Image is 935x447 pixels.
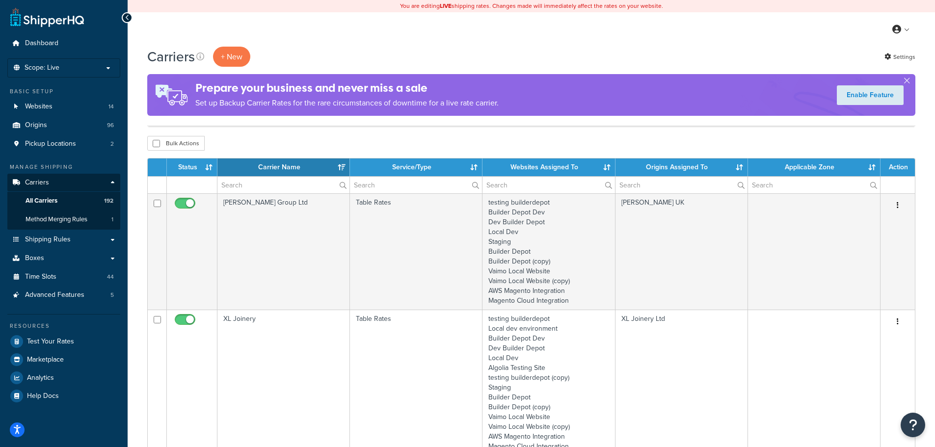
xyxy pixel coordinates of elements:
a: Shipping Rules [7,231,120,249]
li: Pickup Locations [7,135,120,153]
span: Time Slots [25,273,56,281]
input: Search [615,177,748,193]
input: Search [482,177,614,193]
th: Action [881,158,915,176]
span: Pickup Locations [25,140,76,148]
span: Boxes [25,254,44,263]
span: 1 [111,215,113,224]
h4: Prepare your business and never miss a sale [195,80,499,96]
td: testing builderdepot Builder Depot Dev Dev Builder Depot Local Dev Staging Builder Depot Builder ... [482,193,615,310]
th: Status: activate to sort column ascending [167,158,217,176]
th: Carrier Name: activate to sort column ascending [217,158,350,176]
a: Dashboard [7,34,120,53]
li: Advanced Features [7,286,120,304]
a: Analytics [7,369,120,387]
p: Set up Backup Carrier Rates for the rare circumstances of downtime for a live rate carrier. [195,96,499,110]
a: Time Slots 44 [7,268,120,286]
a: Test Your Rates [7,333,120,350]
div: Manage Shipping [7,163,120,171]
span: Analytics [27,374,54,382]
button: + New [213,47,250,67]
span: All Carriers [26,197,57,205]
span: 192 [104,197,113,205]
span: Shipping Rules [25,236,71,244]
span: Dashboard [25,39,58,48]
input: Search [350,177,482,193]
span: Websites [25,103,53,111]
button: Open Resource Center [901,413,925,437]
span: Origins [25,121,47,130]
input: Search [217,177,349,193]
span: 5 [110,291,114,299]
li: Method Merging Rules [7,210,120,229]
a: Method Merging Rules 1 [7,210,120,229]
button: Bulk Actions [147,136,205,151]
span: Advanced Features [25,291,84,299]
th: Origins Assigned To: activate to sort column ascending [615,158,748,176]
td: [PERSON_NAME] UK [615,193,748,310]
span: Help Docs [27,392,59,400]
span: Marketplace [27,356,64,364]
h1: Carriers [147,47,195,66]
input: Search [748,177,880,193]
span: Method Merging Rules [26,215,87,224]
span: Test Your Rates [27,338,74,346]
td: Table Rates [350,193,482,310]
td: [PERSON_NAME] Group Ltd [217,193,350,310]
th: Applicable Zone: activate to sort column ascending [748,158,881,176]
a: Advanced Features 5 [7,286,120,304]
a: All Carriers 192 [7,192,120,210]
span: 2 [110,140,114,148]
a: ShipperHQ Home [10,7,84,27]
a: Marketplace [7,351,120,368]
a: Websites 14 [7,98,120,116]
li: Time Slots [7,268,120,286]
th: Websites Assigned To: activate to sort column ascending [482,158,615,176]
span: 96 [107,121,114,130]
li: Origins [7,116,120,134]
a: Origins 96 [7,116,120,134]
span: Carriers [25,179,49,187]
a: Boxes [7,249,120,267]
div: Resources [7,322,120,330]
li: Websites [7,98,120,116]
a: Carriers [7,174,120,192]
span: Scope: Live [25,64,59,72]
span: 14 [108,103,114,111]
span: 44 [107,273,114,281]
a: Pickup Locations 2 [7,135,120,153]
div: Basic Setup [7,87,120,96]
b: LIVE [440,1,452,10]
li: Carriers [7,174,120,230]
img: ad-rules-rateshop-fe6ec290ccb7230408bd80ed9643f0289d75e0ffd9eb532fc0e269fcd187b520.png [147,74,195,116]
a: Help Docs [7,387,120,405]
li: All Carriers [7,192,120,210]
th: Service/Type: activate to sort column ascending [350,158,482,176]
a: Settings [884,50,915,64]
a: Enable Feature [837,85,904,105]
